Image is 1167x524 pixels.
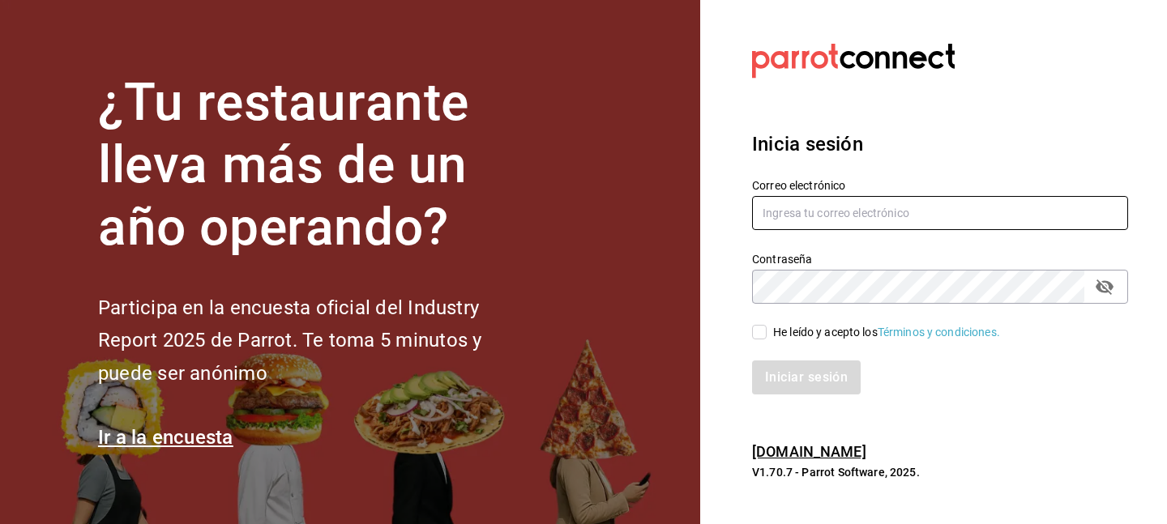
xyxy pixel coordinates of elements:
p: V1.70.7 - Parrot Software, 2025. [752,464,1128,480]
h1: ¿Tu restaurante lleva más de un año operando? [98,72,536,258]
h3: Inicia sesión [752,130,1128,159]
a: Ir a la encuesta [98,426,233,449]
label: Contraseña [752,253,1128,265]
div: He leído y acepto los [773,324,1000,341]
button: passwordField [1091,273,1118,300]
input: Ingresa tu correo electrónico [752,196,1128,230]
label: Correo electrónico [752,180,1128,191]
h2: Participa en la encuesta oficial del Industry Report 2025 de Parrot. Te toma 5 minutos y puede se... [98,292,536,390]
a: Términos y condiciones. [878,326,1000,339]
a: [DOMAIN_NAME] [752,443,866,460]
